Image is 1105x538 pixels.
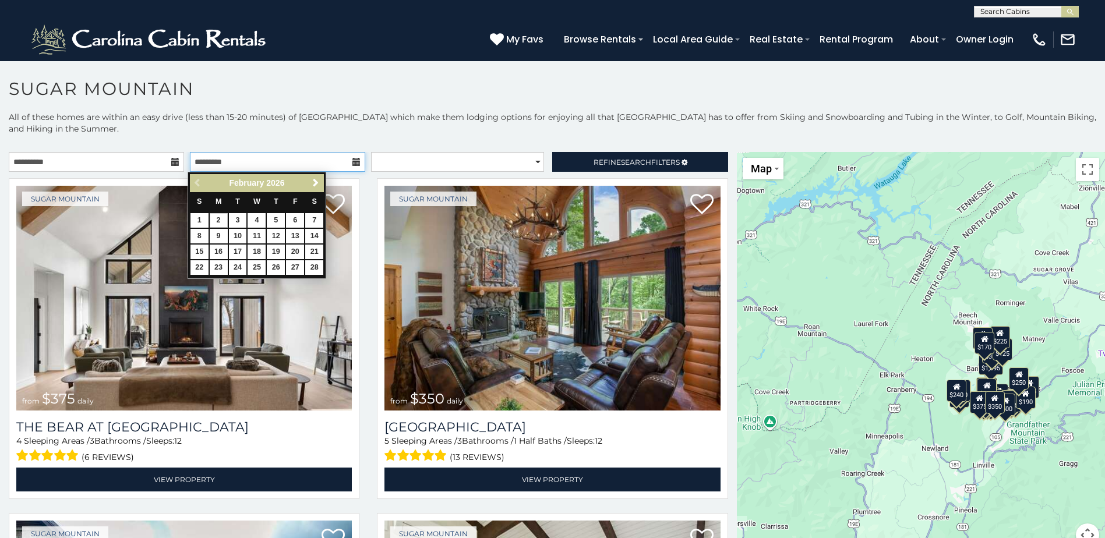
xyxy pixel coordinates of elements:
div: $190 [976,377,996,399]
img: Grouse Moor Lodge [384,186,720,410]
a: The Bear At [GEOGRAPHIC_DATA] [16,419,352,435]
a: 10 [229,229,247,243]
a: 4 [248,213,266,228]
span: Search [621,158,651,167]
a: 28 [305,260,323,275]
span: Refine Filters [594,158,680,167]
a: Real Estate [744,29,809,49]
a: 2 [210,213,228,228]
img: mail-regular-white.png [1060,31,1076,48]
a: 23 [210,260,228,275]
a: 27 [286,260,304,275]
a: 20 [286,245,304,259]
div: $265 [977,377,997,399]
span: $375 [42,390,75,407]
div: $125 [993,338,1012,360]
span: February [229,178,264,187]
div: $1,095 [979,353,1003,375]
span: from [22,397,40,405]
a: 17 [229,245,247,259]
div: Sleeping Areas / Bathrooms / Sleeps: [384,435,720,465]
div: $240 [947,380,966,402]
a: 26 [267,260,285,275]
a: My Favs [490,32,546,47]
span: $350 [410,390,444,407]
span: My Favs [506,32,543,47]
div: $350 [984,391,1004,413]
span: Monday [216,197,222,206]
a: Browse Rentals [558,29,642,49]
a: 11 [248,229,266,243]
h3: Grouse Moor Lodge [384,419,720,435]
span: from [390,397,408,405]
span: 1 Half Baths / [514,436,567,446]
a: 24 [229,260,247,275]
a: Sugar Mountain [22,192,108,206]
button: Toggle fullscreen view [1076,158,1099,181]
a: 22 [190,260,209,275]
a: Local Area Guide [647,29,739,49]
div: $240 [973,327,993,349]
a: 6 [286,213,304,228]
a: The Bear At Sugar Mountain from $375 daily [16,186,352,410]
span: Sunday [197,197,202,206]
span: 12 [595,436,602,446]
span: (13 reviews) [450,449,504,465]
a: 19 [267,245,285,259]
button: Change map style [743,158,783,179]
a: View Property [16,468,352,491]
span: Friday [293,197,298,206]
span: 12 [174,436,182,446]
span: Saturday [312,197,316,206]
div: $190 [1016,387,1036,409]
a: 8 [190,229,209,243]
span: 3 [457,436,462,446]
a: 3 [229,213,247,228]
span: Map [751,162,772,175]
a: Owner Login [950,29,1019,49]
a: View Property [384,468,720,491]
div: $375 [970,391,990,413]
a: 1 [190,213,209,228]
img: The Bear At Sugar Mountain [16,186,352,410]
a: 18 [248,245,266,259]
img: phone-regular-white.png [1031,31,1047,48]
a: Next [308,176,323,190]
a: 7 [305,213,323,228]
a: About [904,29,945,49]
span: 3 [90,436,94,446]
a: 16 [210,245,228,259]
a: Rental Program [814,29,899,49]
img: White-1-2.png [29,22,271,57]
a: [GEOGRAPHIC_DATA] [384,419,720,435]
span: 5 [384,436,389,446]
div: $170 [975,332,994,354]
div: $200 [989,384,1008,406]
div: $300 [977,378,997,401]
a: 14 [305,229,323,243]
div: $250 [1009,367,1029,390]
a: Sugar Mountain [390,192,476,206]
div: $155 [1019,376,1039,398]
span: 2026 [266,178,284,187]
span: daily [447,397,463,405]
a: 5 [267,213,285,228]
a: 13 [286,229,304,243]
a: RefineSearchFilters [552,152,728,172]
span: daily [77,397,94,405]
span: Next [311,178,320,187]
h3: The Bear At Sugar Mountain [16,419,352,435]
span: Wednesday [253,197,260,206]
span: Thursday [274,197,278,206]
a: 21 [305,245,323,259]
div: Sleeping Areas / Bathrooms / Sleeps: [16,435,352,465]
a: 12 [267,229,285,243]
a: 9 [210,229,228,243]
a: 15 [190,245,209,259]
a: Grouse Moor Lodge from $350 daily [384,186,720,410]
span: Tuesday [235,197,240,206]
div: $195 [1001,390,1021,412]
div: $500 [995,394,1015,416]
a: Add to favorites [690,193,714,217]
a: 25 [248,260,266,275]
